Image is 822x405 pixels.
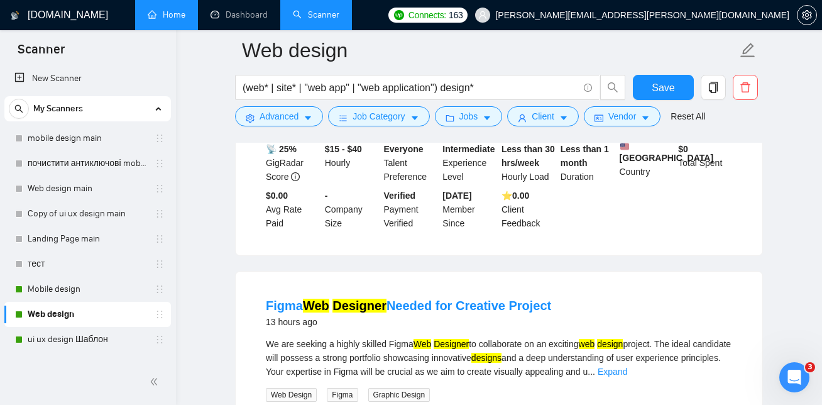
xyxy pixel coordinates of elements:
[601,82,625,93] span: search
[8,40,75,67] span: Scanner
[740,42,756,58] span: edit
[459,109,478,123] span: Jobs
[322,189,381,230] div: Company Size
[483,113,491,123] span: caret-down
[266,388,317,402] span: Web Design
[518,113,527,123] span: user
[381,189,441,230] div: Payment Verified
[733,75,758,100] button: delete
[325,144,362,154] b: $15 - $40
[381,142,441,184] div: Talent Preference
[598,367,627,377] a: Expand
[442,191,471,201] b: [DATE]
[235,106,323,126] button: settingAdvancedcaret-down
[440,142,499,184] div: Experience Level
[501,191,529,201] b: ⭐️ 0.00
[293,9,339,20] a: searchScanner
[733,82,757,93] span: delete
[478,11,487,19] span: user
[446,113,454,123] span: folder
[797,5,817,25] button: setting
[641,113,650,123] span: caret-down
[701,82,725,93] span: copy
[779,362,809,392] iframe: Intercom live chat
[558,142,617,184] div: Duration
[671,109,705,123] a: Reset All
[501,144,555,168] b: Less than 30 hrs/week
[322,142,381,184] div: Hourly
[4,66,171,91] li: New Scanner
[584,106,660,126] button: idcardVendorcaret-down
[155,335,165,345] span: holder
[155,284,165,294] span: holder
[28,126,147,151] a: mobile design main
[339,113,348,123] span: bars
[408,8,446,22] span: Connects:
[155,234,165,244] span: holder
[561,144,609,168] b: Less than 1 month
[291,172,300,181] span: info-circle
[595,113,603,123] span: idcard
[327,388,358,402] span: Figma
[155,158,165,169] span: holder
[266,337,732,379] div: We are seeking a highly skilled Figma to collaborate on an exciting project. The ideal candidate ...
[260,109,299,123] span: Advanced
[266,191,288,201] b: $0.00
[620,142,714,163] b: [GEOGRAPHIC_DATA]
[28,201,147,226] a: Copy of ui ux design main
[28,302,147,327] a: Web design
[28,252,147,277] a: тест
[353,109,405,123] span: Job Category
[263,142,322,184] div: GigRadar Score
[266,144,297,154] b: 📡 25%
[597,339,623,349] mark: design
[434,339,469,349] mark: Designer
[304,113,312,123] span: caret-down
[11,6,19,26] img: logo
[414,339,432,349] mark: Web
[384,191,416,201] b: Verified
[328,106,429,126] button: barsJob Categorycaret-down
[325,191,328,201] b: -
[588,367,595,377] span: ...
[243,80,578,96] input: Search Freelance Jobs...
[633,75,694,100] button: Save
[33,96,83,121] span: My Scanners
[14,66,161,91] a: New Scanner
[805,362,815,372] span: 3
[28,352,147,377] a: Эталон
[449,8,463,22] span: 163
[559,113,568,123] span: caret-down
[797,10,817,20] a: setting
[28,277,147,302] a: Mobile design
[600,75,625,100] button: search
[499,189,558,230] div: Client Feedback
[608,109,636,123] span: Vendor
[797,10,816,20] span: setting
[155,259,165,269] span: holder
[155,209,165,219] span: holder
[266,299,551,313] a: FigmaWeb DesignerNeeded for Creative Project
[678,144,688,154] b: $ 0
[532,109,554,123] span: Client
[242,35,737,66] input: Scanner name...
[394,10,404,20] img: upwork-logo.png
[155,184,165,194] span: holder
[471,353,501,363] mark: designs
[28,176,147,201] a: Web design main
[150,375,162,388] span: double-left
[368,388,430,402] span: Graphic Design
[499,142,558,184] div: Hourly Load
[155,309,165,319] span: holder
[9,104,28,113] span: search
[28,226,147,252] a: Landing Page main
[652,80,674,96] span: Save
[442,144,495,154] b: Intermediate
[701,75,726,100] button: copy
[148,9,185,20] a: homeHome
[384,144,424,154] b: Everyone
[620,142,629,151] img: 🇺🇸
[410,113,419,123] span: caret-down
[440,189,499,230] div: Member Since
[507,106,579,126] button: userClientcaret-down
